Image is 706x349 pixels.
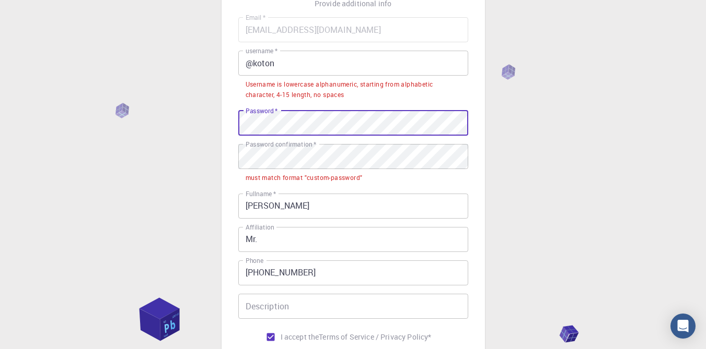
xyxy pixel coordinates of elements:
[246,173,363,183] div: must match format "custom-password"
[319,332,431,342] p: Terms of Service / Privacy Policy *
[246,46,277,55] label: username
[246,79,461,100] div: Username is lowercase alphanumeric, starting from alphabetic character, 4-15 length, no spaces
[670,314,696,339] div: Open Intercom Messenger
[319,332,431,342] a: Terms of Service / Privacy Policy*
[281,332,319,342] span: I accept the
[246,189,276,198] label: Fullname
[246,106,277,115] label: Password
[246,140,316,149] label: Password confirmation
[246,223,274,232] label: Affiliation
[246,256,263,265] label: Phone
[246,13,265,22] label: Email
